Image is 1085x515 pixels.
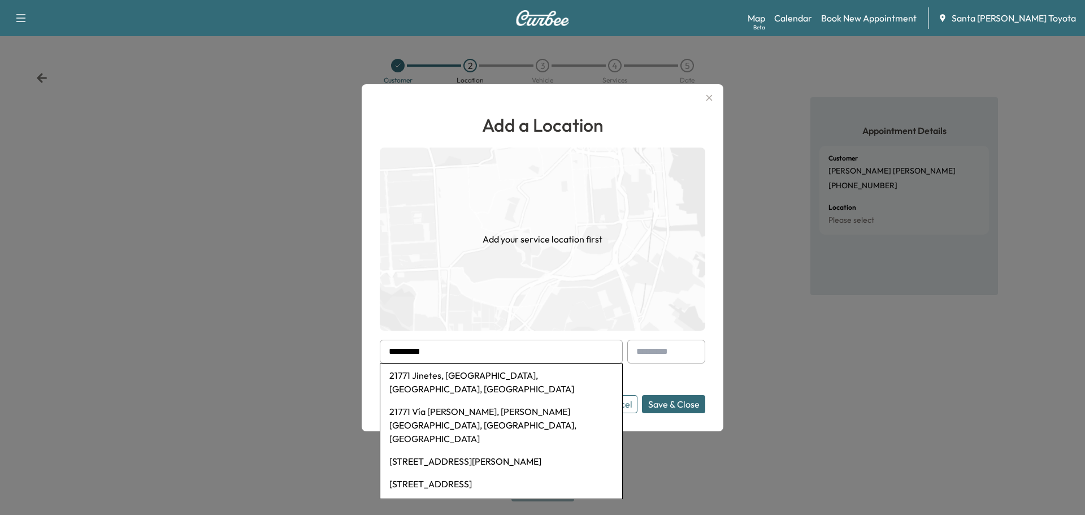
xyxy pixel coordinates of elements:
a: Book New Appointment [821,11,917,25]
li: [STREET_ADDRESS] [380,473,622,495]
li: 21771 Jinetes, [GEOGRAPHIC_DATA], [GEOGRAPHIC_DATA], [GEOGRAPHIC_DATA] [380,364,622,400]
h1: Add your service location first [483,232,602,246]
span: Santa [PERSON_NAME] Toyota [952,11,1076,25]
li: 21771 Vía [PERSON_NAME], [PERSON_NAME][GEOGRAPHIC_DATA], [GEOGRAPHIC_DATA], [GEOGRAPHIC_DATA] [380,400,622,450]
h1: Add a Location [380,111,705,139]
a: Calendar [774,11,812,25]
img: empty-map-CL6vilOE.png [380,148,705,331]
div: Beta [753,23,765,32]
a: MapBeta [748,11,765,25]
button: Save & Close [642,395,705,413]
li: [STREET_ADDRESS][PERSON_NAME] [380,450,622,473]
img: Curbee Logo [515,10,570,26]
